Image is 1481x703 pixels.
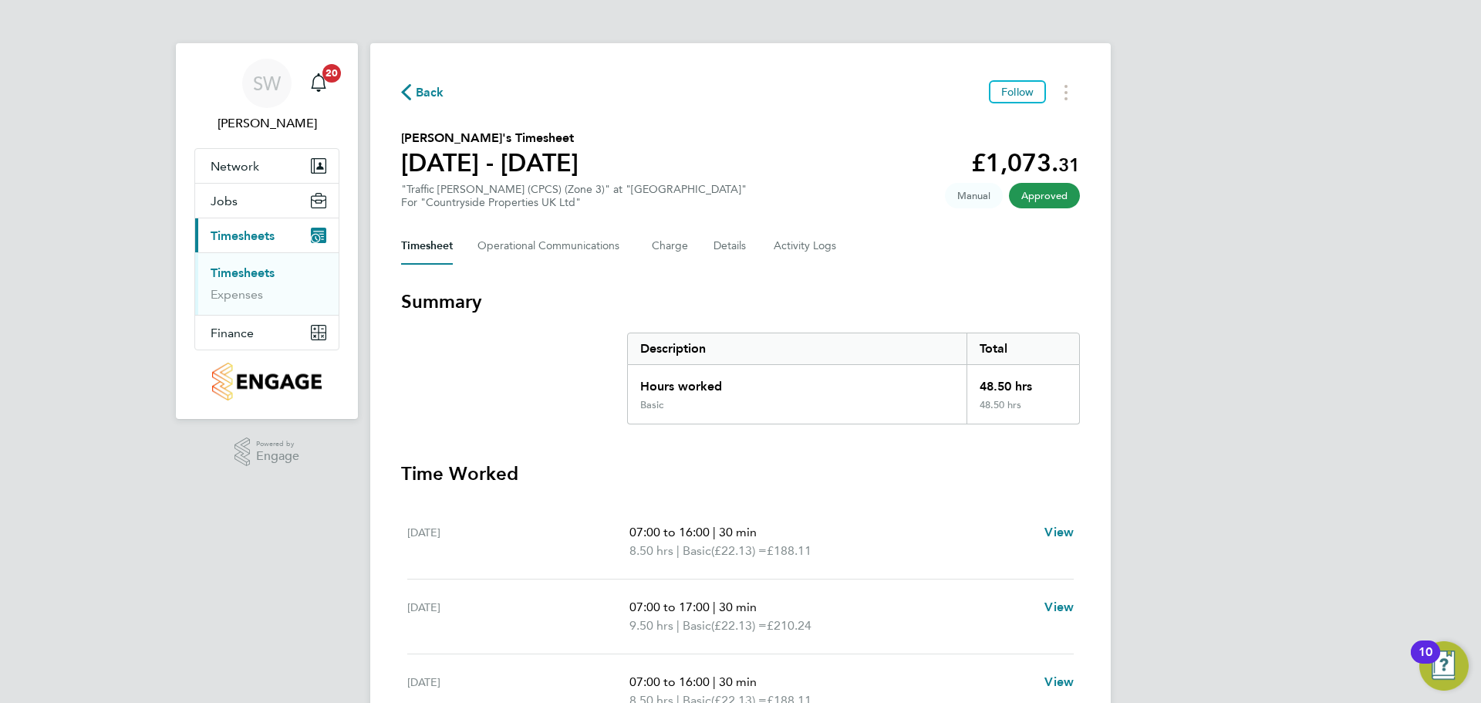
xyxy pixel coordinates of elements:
div: Description [628,333,967,364]
button: Timesheet [401,228,453,265]
button: Details [714,228,749,265]
span: £188.11 [767,543,811,558]
a: Powered byEngage [234,438,300,467]
span: This timesheet was manually created. [945,183,1003,208]
span: (£22.13) = [711,543,767,558]
span: £210.24 [767,618,811,633]
div: [DATE] [407,598,629,635]
span: Powered by [256,438,299,451]
span: 9.50 hrs [629,618,673,633]
button: Timesheets [195,218,339,252]
span: Engage [256,450,299,463]
span: Basic [683,617,711,635]
span: | [676,543,680,558]
div: Basic [640,399,663,411]
h1: [DATE] - [DATE] [401,147,579,178]
a: View [1044,673,1074,691]
span: 07:00 to 16:00 [629,674,710,689]
span: 30 min [719,674,757,689]
span: Basic [683,542,711,560]
div: 10 [1419,652,1432,672]
span: Timesheets [211,228,275,243]
a: Expenses [211,287,263,302]
span: Finance [211,326,254,340]
a: View [1044,523,1074,542]
span: 8.50 hrs [629,543,673,558]
a: View [1044,598,1074,617]
div: Timesheets [195,252,339,315]
span: SW [253,73,281,93]
button: Network [195,149,339,183]
span: This timesheet has been approved. [1009,183,1080,208]
a: SW[PERSON_NAME] [194,59,339,133]
div: 48.50 hrs [967,365,1079,399]
span: Jobs [211,194,238,208]
h2: [PERSON_NAME]'s Timesheet [401,129,579,147]
span: | [713,525,716,539]
span: 31 [1058,154,1080,176]
span: (£22.13) = [711,618,767,633]
span: Network [211,159,259,174]
span: 30 min [719,600,757,614]
div: "Traffic [PERSON_NAME] (CPCS) (Zone 3)" at "[GEOGRAPHIC_DATA]" [401,183,747,209]
span: Stephen Wilkins [194,114,339,133]
button: Follow [989,80,1046,103]
button: Finance [195,316,339,350]
button: Jobs [195,184,339,218]
span: | [713,674,716,689]
a: Timesheets [211,265,275,280]
span: 07:00 to 16:00 [629,525,710,539]
span: 20 [322,64,341,83]
button: Timesheets Menu [1052,80,1080,104]
span: 07:00 to 17:00 [629,600,710,614]
span: Follow [1001,85,1034,99]
div: 48.50 hrs [967,399,1079,424]
a: 20 [303,59,334,108]
span: View [1044,674,1074,689]
span: Back [416,83,444,102]
span: 30 min [719,525,757,539]
div: Hours worked [628,365,967,399]
div: Total [967,333,1079,364]
div: For "Countryside Properties UK Ltd" [401,196,747,209]
h3: Summary [401,289,1080,314]
button: Back [401,83,444,102]
button: Open Resource Center, 10 new notifications [1419,641,1469,691]
h3: Time Worked [401,461,1080,486]
app-decimal: £1,073. [971,148,1080,177]
img: countryside-properties-logo-retina.png [212,363,321,401]
button: Charge [652,228,689,265]
span: | [713,600,716,614]
div: Summary [627,333,1080,424]
div: [DATE] [407,523,629,560]
button: Activity Logs [774,228,838,265]
a: Go to home page [194,363,339,401]
span: | [676,618,680,633]
button: Operational Communications [477,228,627,265]
span: View [1044,600,1074,614]
span: View [1044,525,1074,539]
nav: Main navigation [176,43,358,419]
